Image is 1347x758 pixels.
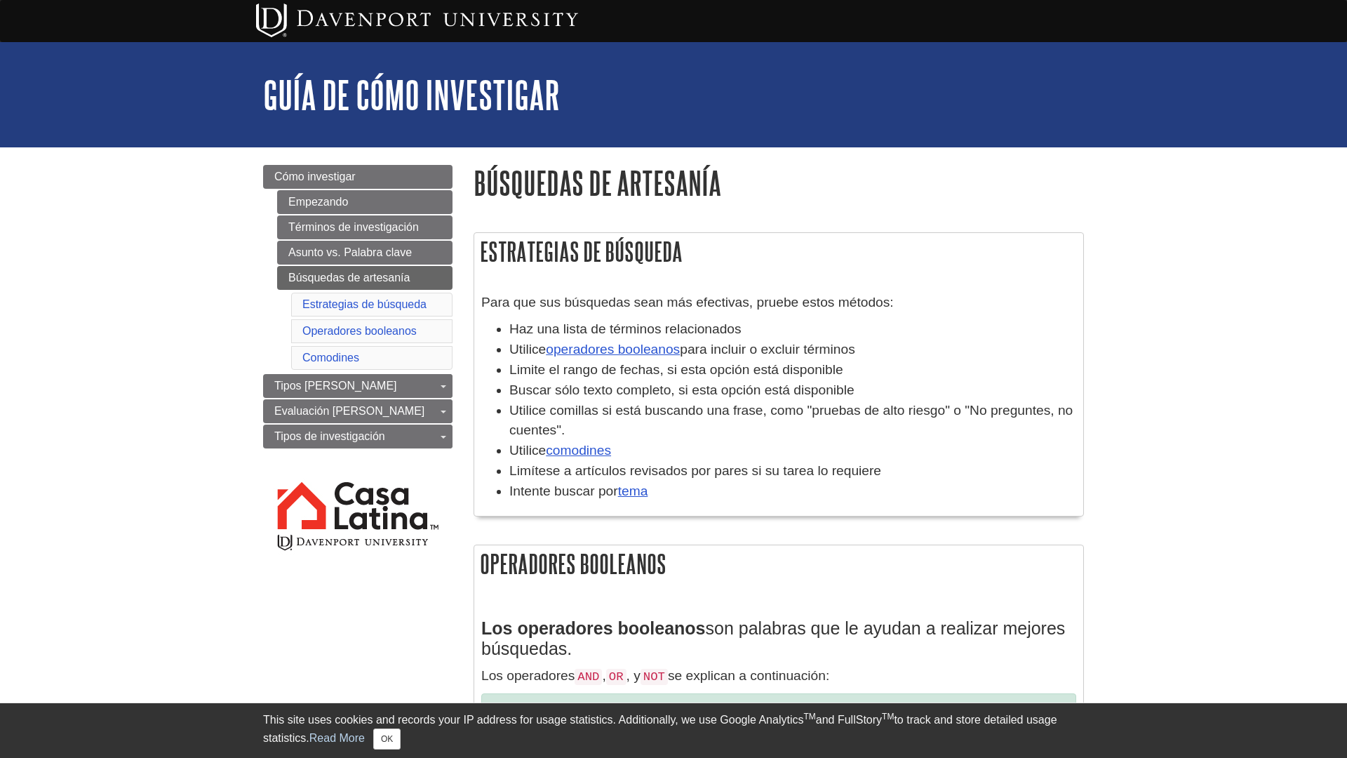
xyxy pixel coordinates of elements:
span: Cómo investigar [274,171,356,182]
li: Buscar sólo texto completo, si esta opción está disponible [509,380,1076,401]
div: Guide Page Menu [263,165,453,577]
button: Close [373,729,401,750]
span: Tipos [PERSON_NAME] [274,380,397,392]
li: Utilice comillas si está buscando una frase, como "pruebas de alto riesgo" o "No preguntes, no cu... [509,401,1076,441]
a: Guía de cómo investigar [263,73,560,117]
a: Empezando [277,190,453,214]
span: Tipos de investigación [274,430,385,442]
img: Davenport University [256,4,578,37]
li: Utilice para incluir o excluir términos [509,340,1076,360]
h2: Estrategias de búsqueda [474,233,1083,270]
h1: Búsquedas de artesanía [474,165,1084,201]
a: tema [618,484,648,498]
a: comodines [546,443,611,458]
a: Comodines [302,352,359,364]
a: Cómo investigar [263,165,453,189]
a: Read More [309,732,365,744]
a: Términos de investigación [277,215,453,239]
span: Evaluación [PERSON_NAME] [274,405,424,417]
a: Estrategias de búsqueda [302,298,427,310]
li: Haz una lista de términos relacionados [509,319,1076,340]
li: Limite el rango de fechas, si esta opción está disponible [509,360,1076,380]
a: Tipos [PERSON_NAME] [263,374,453,398]
p: Para que sus búsquedas sean más efectivas, pruebe estos métodos: [481,293,1076,313]
li: Utilice [509,441,1076,461]
a: Búsquedas de artesanía [277,266,453,290]
h2: Operadores booleanos [474,545,1083,583]
sup: TM [803,712,815,722]
a: Asunto vs. Palabra clave [277,241,453,265]
a: operadores booleanos [546,342,680,357]
div: This site uses cookies and records your IP address for usage statistics. Additionally, we use Goo... [263,712,1084,750]
a: Tipos de investigación [263,425,453,448]
a: Operadores booleanos [302,325,417,337]
p: Los operadores , , y se explican a continuación: [481,666,1076,686]
h3: son palabras que le ayudan a realizar mejores búsquedas. [481,618,1076,659]
strong: Los operadores booleanos [481,618,706,638]
code: AND [575,669,602,685]
sup: TM [882,712,894,722]
code: NOT [641,669,668,685]
li: Intente buscar por [509,481,1076,502]
li: Limítese a artículos revisados ​​por pares si su tarea lo requiere [509,461,1076,481]
a: Evaluación [PERSON_NAME] [263,399,453,423]
code: OR [606,669,626,685]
